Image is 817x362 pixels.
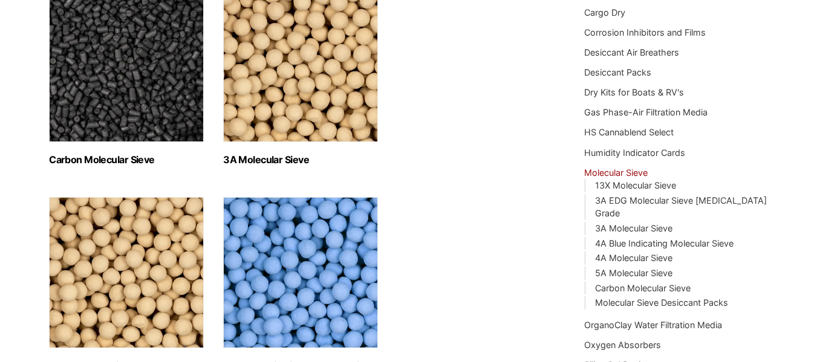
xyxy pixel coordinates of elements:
[595,297,728,308] a: Molecular Sieve Desiccant Packs
[584,27,706,37] a: Corrosion Inhibitors and Films
[584,340,661,350] a: Oxygen Absorbers
[223,197,378,348] img: 4A Blue Indicating Molecular Sieve
[595,195,767,219] a: 3A EDG Molecular Sieve [MEDICAL_DATA] Grade
[584,67,651,77] a: Desiccant Packs
[584,167,648,178] a: Molecular Sieve
[584,320,722,330] a: OrganoClay Water Filtration Media
[595,238,734,248] a: 4A Blue Indicating Molecular Sieve
[584,107,708,117] a: Gas Phase-Air Filtration Media
[584,47,679,57] a: Desiccant Air Breathers
[49,154,204,166] h2: Carbon Molecular Sieve
[584,87,684,97] a: Dry Kits for Boats & RV's
[595,268,672,278] a: 5A Molecular Sieve
[584,127,674,137] a: HS Cannablend Select
[595,180,676,190] a: 13X Molecular Sieve
[595,283,691,293] a: Carbon Molecular Sieve
[595,253,672,263] a: 4A Molecular Sieve
[49,197,204,348] img: 4A Molecular Sieve
[595,223,672,233] a: 3A Molecular Sieve
[584,147,685,158] a: Humidity Indicator Cards
[223,154,378,166] h2: 3A Molecular Sieve
[584,7,625,18] a: Cargo Dry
